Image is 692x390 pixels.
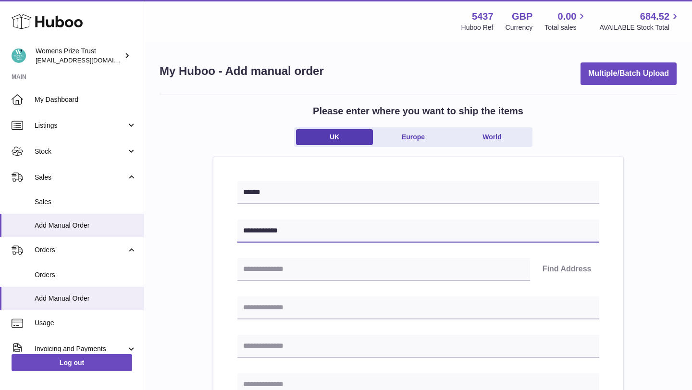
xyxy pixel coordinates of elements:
[599,23,680,32] span: AVAILABLE Stock Total
[599,10,680,32] a: 684.52 AVAILABLE Stock Total
[35,294,136,303] span: Add Manual Order
[35,121,126,130] span: Listings
[472,10,494,23] strong: 5437
[35,221,136,230] span: Add Manual Order
[512,10,532,23] strong: GBP
[160,63,324,79] h1: My Huboo - Add manual order
[375,129,452,145] a: Europe
[35,344,126,353] span: Invoicing and Payments
[12,354,132,371] a: Log out
[581,62,677,85] button: Multiple/Batch Upload
[454,129,531,145] a: World
[544,10,587,32] a: 0.00 Total sales
[506,23,533,32] div: Currency
[35,270,136,280] span: Orders
[35,173,126,182] span: Sales
[558,10,577,23] span: 0.00
[313,105,523,118] h2: Please enter where you want to ship the items
[12,49,26,63] img: info@womensprizeforfiction.co.uk
[296,129,373,145] a: UK
[35,318,136,328] span: Usage
[36,56,141,64] span: [EMAIL_ADDRESS][DOMAIN_NAME]
[36,47,122,65] div: Womens Prize Trust
[461,23,494,32] div: Huboo Ref
[35,197,136,207] span: Sales
[544,23,587,32] span: Total sales
[35,245,126,255] span: Orders
[35,147,126,156] span: Stock
[35,95,136,104] span: My Dashboard
[640,10,669,23] span: 684.52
